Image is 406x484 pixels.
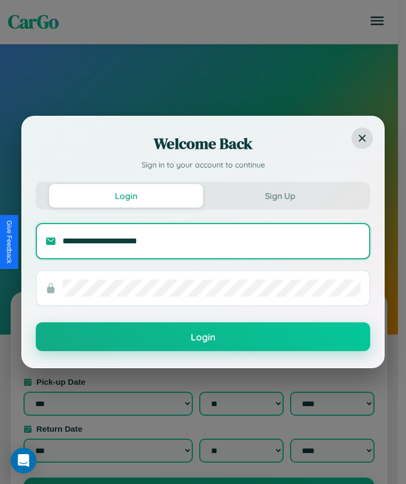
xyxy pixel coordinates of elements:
button: Sign Up [203,184,357,208]
h2: Welcome Back [36,133,370,154]
div: Give Feedback [5,220,13,264]
p: Sign in to your account to continue [36,160,370,171]
button: Login [49,184,203,208]
div: Open Intercom Messenger [11,448,36,473]
button: Login [36,322,370,351]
